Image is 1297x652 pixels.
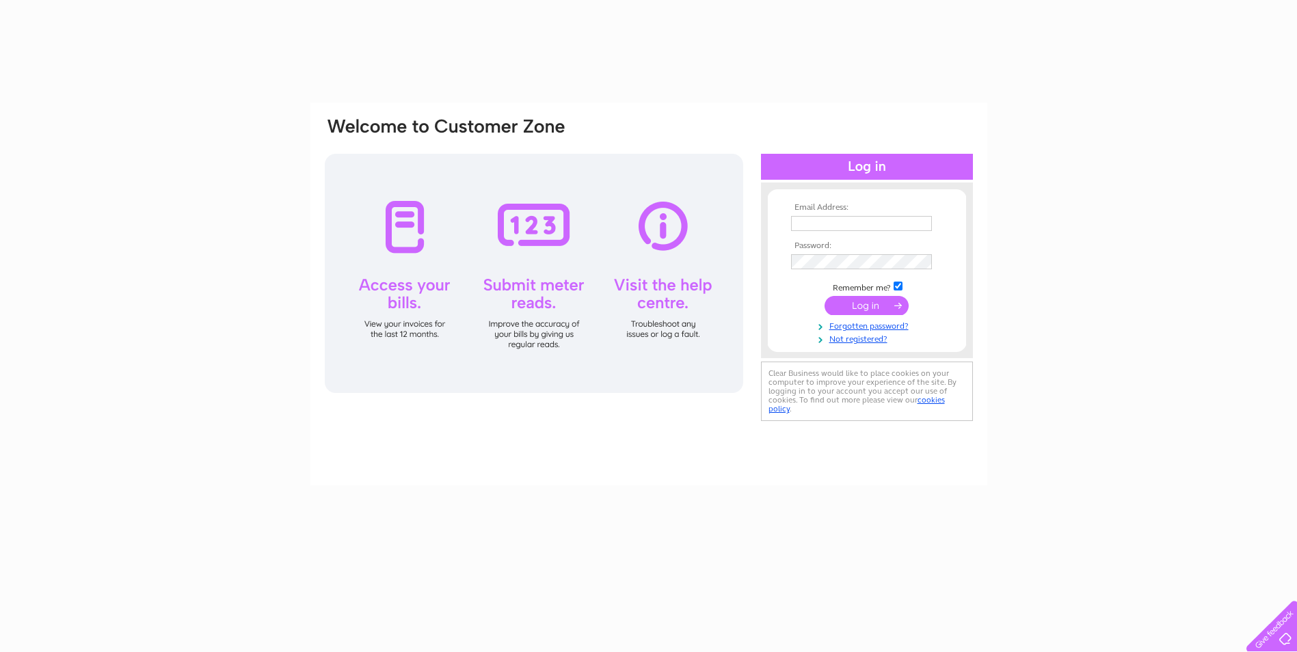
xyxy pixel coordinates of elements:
[788,280,946,293] td: Remember me?
[791,318,946,331] a: Forgotten password?
[825,296,909,315] input: Submit
[791,331,946,344] a: Not registered?
[761,362,973,421] div: Clear Business would like to place cookies on your computer to improve your experience of the sit...
[788,203,946,213] th: Email Address:
[768,395,945,413] a: cookies policy
[788,241,946,251] th: Password:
